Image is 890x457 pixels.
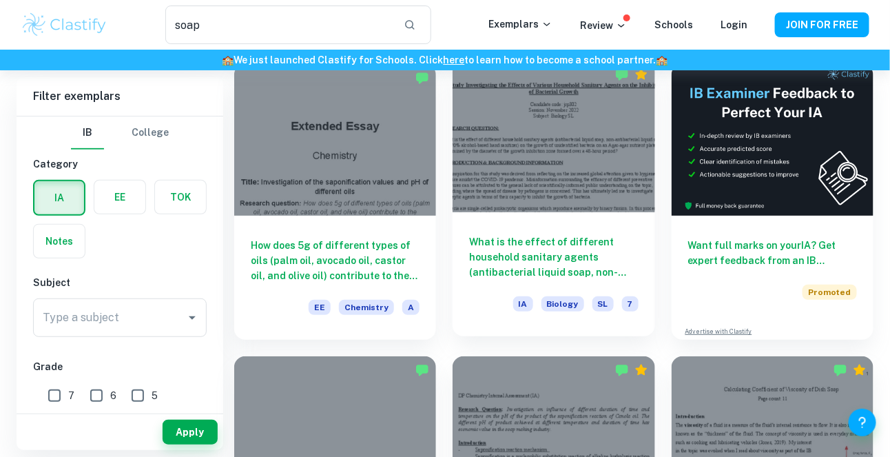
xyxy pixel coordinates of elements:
[94,181,145,214] button: EE
[234,64,436,340] a: How does 5g of different types of oils (palm oil, avocado oil, castor oil, and olive oil) contrib...
[152,388,158,403] span: 5
[402,300,420,315] span: A
[615,68,629,81] img: Marked
[834,363,847,377] img: Marked
[541,296,584,312] span: Biology
[634,68,648,81] div: Premium
[33,275,207,290] h6: Subject
[33,156,207,172] h6: Category
[488,17,552,32] p: Exemplars
[415,71,429,85] img: Marked
[33,359,207,374] h6: Grade
[654,19,693,30] a: Schools
[17,77,223,116] h6: Filter exemplars
[222,54,234,65] span: 🏫
[251,238,420,283] h6: How does 5g of different types of oils (palm oil, avocado oil, castor oil, and olive oil) contrib...
[183,308,202,327] button: Open
[469,234,638,280] h6: What is the effect of different household sanitary agents (antibacterial liquid soap, non-antibac...
[309,300,331,315] span: EE
[634,363,648,377] div: Premium
[71,116,104,150] button: IB
[513,296,533,312] span: IA
[444,54,465,65] a: here
[34,225,85,258] button: Notes
[688,238,857,268] h6: Want full marks on your IA ? Get expert feedback from an IB examiner!
[615,363,629,377] img: Marked
[849,409,876,436] button: Help and Feedback
[415,363,429,377] img: Marked
[68,388,74,403] span: 7
[656,54,668,65] span: 🏫
[3,52,887,68] h6: We just launched Clastify for Schools. Click to learn how to become a school partner.
[21,11,108,39] img: Clastify logo
[453,64,654,340] a: What is the effect of different household sanitary agents (antibacterial liquid soap, non-antibac...
[165,6,393,44] input: Search for any exemplars...
[580,18,627,33] p: Review
[339,300,394,315] span: Chemistry
[685,327,752,336] a: Advertise with Clastify
[775,12,869,37] button: JOIN FOR FREE
[34,181,84,214] button: IA
[110,388,116,403] span: 6
[622,296,639,312] span: 7
[163,420,218,445] button: Apply
[721,19,747,30] a: Login
[672,64,873,216] img: Thumbnail
[71,116,169,150] div: Filter type choice
[853,363,867,377] div: Premium
[592,296,614,312] span: SL
[155,181,206,214] button: TOK
[803,285,857,300] span: Promoted
[672,64,873,340] a: Want full marks on yourIA? Get expert feedback from an IB examiner!PromotedAdvertise with Clastify
[132,116,169,150] button: College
